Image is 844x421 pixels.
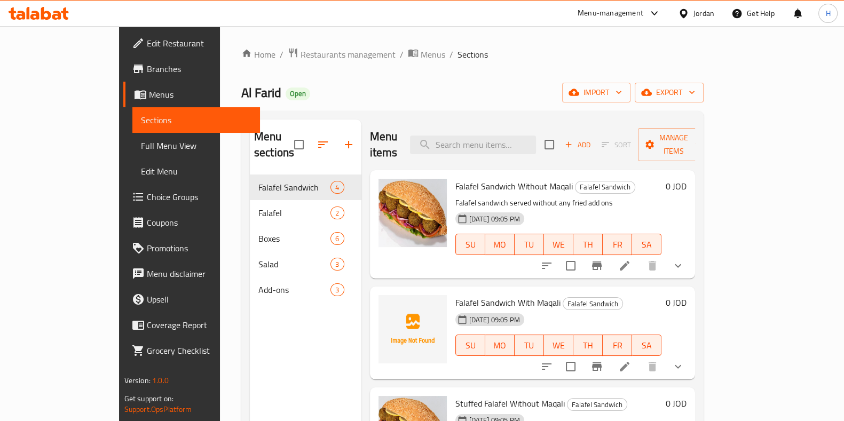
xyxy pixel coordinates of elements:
button: Branch-specific-item [584,354,610,379]
div: Add-ons3 [250,277,361,303]
span: Al Farid [241,81,281,105]
nav: breadcrumb [241,47,704,61]
span: Edit Restaurant [147,37,251,50]
span: Sections [458,48,488,61]
span: Falafel [258,206,330,219]
button: TU [515,234,544,255]
div: Boxes6 [250,226,361,251]
div: items [330,232,344,245]
button: export [635,83,704,102]
span: Open [286,89,310,98]
span: Falafel Sandwich [575,181,635,193]
button: TH [573,335,603,356]
span: TH [578,338,598,353]
div: Salad3 [250,251,361,277]
span: Full Menu View [141,139,251,152]
div: Falafel Sandwich [563,297,623,310]
button: TU [515,335,544,356]
button: SA [632,335,661,356]
span: Menus [421,48,445,61]
a: Full Menu View [132,133,260,158]
span: Falafel Sandwich [567,399,627,411]
a: Menus [408,47,445,61]
span: Falafel Sandwich [563,298,622,310]
span: TU [519,237,540,252]
div: Falafel Sandwich [567,398,627,411]
img: Falafel Sandwich Without Maqali [378,179,447,247]
a: Promotions [123,235,260,261]
button: delete [640,354,665,379]
button: sort-choices [534,253,559,279]
a: Coverage Report [123,312,260,338]
button: SU [455,335,485,356]
div: Menu-management [578,7,643,20]
span: Coupons [147,216,251,229]
span: Select to update [559,255,582,277]
button: Add section [336,132,361,157]
button: FR [603,335,632,356]
a: Choice Groups [123,184,260,210]
a: Sections [132,107,260,133]
span: Restaurants management [301,48,396,61]
span: Grocery Checklist [147,344,251,357]
span: Boxes [258,232,330,245]
button: Branch-specific-item [584,253,610,279]
div: Jordan [693,7,714,19]
span: 1.0.0 [152,374,169,387]
span: SU [460,338,481,353]
span: 2 [331,208,343,218]
span: Falafel Sandwich Without Maqali [455,178,573,194]
button: Manage items [638,128,709,161]
span: Stuffed Falafel Without Maqali [455,395,565,411]
button: WE [544,234,573,255]
a: Menus [123,82,260,107]
span: MO [490,237,510,252]
a: Coupons [123,210,260,235]
span: Add item [561,137,595,153]
div: items [330,206,344,219]
div: Falafel Sandwich [575,181,635,194]
span: H [825,7,830,19]
button: delete [640,253,665,279]
button: SA [632,234,661,255]
button: show more [665,354,691,379]
span: Manage items [646,131,701,158]
h6: 0 JOD [666,295,687,310]
div: items [330,258,344,271]
button: Add [561,137,595,153]
a: Edit menu item [618,259,631,272]
span: Select to update [559,355,582,378]
span: MO [490,338,510,353]
span: SU [460,237,481,252]
h6: 0 JOD [666,179,687,194]
div: Add-ons [258,283,330,296]
span: import [571,86,622,99]
h6: 0 JOD [666,396,687,411]
span: SA [636,237,657,252]
a: Grocery Checklist [123,338,260,363]
span: Get support on: [124,392,173,406]
nav: Menu sections [250,170,361,307]
button: SU [455,234,485,255]
a: Upsell [123,287,260,312]
span: Menus [149,88,251,101]
span: Select all sections [288,133,310,156]
a: Support.OpsPlatform [124,402,192,416]
span: FR [607,338,628,353]
span: FR [607,237,628,252]
h2: Menu items [370,129,398,161]
span: Falafel Sandwich [258,181,330,194]
button: TH [573,234,603,255]
span: Select section [538,133,561,156]
div: items [330,283,344,296]
li: / [400,48,404,61]
button: show more [665,253,691,279]
div: Falafel2 [250,200,361,226]
button: import [562,83,630,102]
img: Falafel Sandwich With Maqali [378,295,447,363]
span: Upsell [147,293,251,306]
div: Salad [258,258,330,271]
h2: Menu sections [254,129,294,161]
span: SA [636,338,657,353]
